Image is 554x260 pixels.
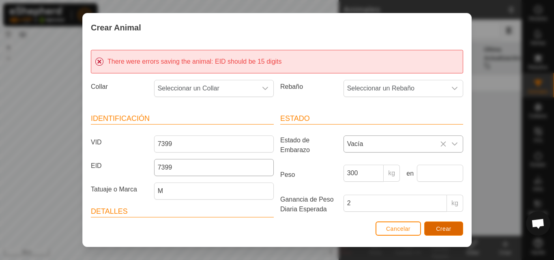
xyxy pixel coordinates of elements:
p-inputgroup-addon: kg [447,195,463,212]
header: Detalles [91,206,274,217]
span: Seleccionar un Collar [155,80,257,97]
span: Crear [436,226,451,232]
label: en [403,169,414,178]
span: Seleccionar un Rebaño [344,80,447,97]
label: Peso [277,165,340,185]
label: EID [88,159,151,173]
label: Ganancia de Peso Diaria Esperada [277,195,340,214]
button: Cancelar [376,221,421,236]
div: dropdown trigger [447,80,463,97]
label: VID [88,135,151,149]
span: Cancelar [386,226,410,232]
div: dropdown trigger [257,80,273,97]
p-inputgroup-addon: kg [384,165,400,182]
label: Rebaño [277,80,340,94]
label: Estado de Embarazo [277,135,340,155]
header: Estado [280,113,463,125]
label: Collar [88,80,151,94]
label: Tatuaje o Marca [88,183,151,196]
span: : EID should be 15 digits [211,58,281,65]
span: Crear Animal [91,21,141,34]
button: Crear [424,221,463,236]
div: dropdown trigger [447,136,463,152]
span: Vacía [344,136,447,152]
div: There were errors saving the animal [91,50,463,73]
header: Identificación [91,113,274,125]
div: Chat abierto [526,211,550,236]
